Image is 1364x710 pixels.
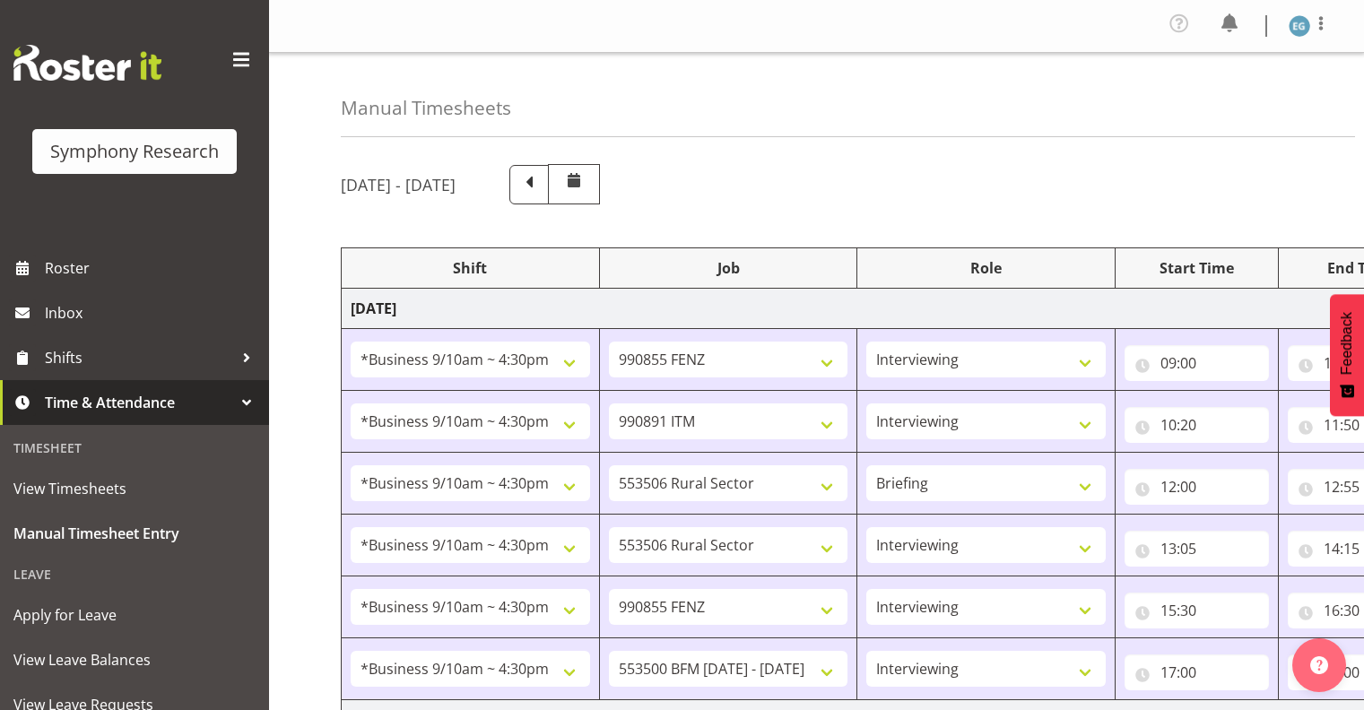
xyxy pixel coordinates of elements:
[4,637,265,682] a: View Leave Balances
[1125,593,1269,628] input: Click to select...
[1125,257,1269,279] div: Start Time
[45,389,233,416] span: Time & Attendance
[1125,654,1269,690] input: Click to select...
[4,429,265,466] div: Timesheet
[45,255,260,281] span: Roster
[13,602,256,628] span: Apply for Leave
[1310,656,1328,674] img: help-xxl-2.png
[13,475,256,502] span: View Timesheets
[609,257,848,279] div: Job
[4,593,265,637] a: Apply for Leave
[1125,345,1269,381] input: Click to select...
[866,257,1106,279] div: Role
[1125,469,1269,505] input: Click to select...
[341,175,456,195] h5: [DATE] - [DATE]
[1330,294,1364,416] button: Feedback - Show survey
[1339,312,1355,375] span: Feedback
[45,344,233,371] span: Shifts
[1289,15,1310,37] img: evelyn-gray1866.jpg
[1125,531,1269,567] input: Click to select...
[13,646,256,673] span: View Leave Balances
[351,257,590,279] div: Shift
[4,466,265,511] a: View Timesheets
[45,299,260,326] span: Inbox
[1125,407,1269,443] input: Click to select...
[341,98,511,118] h4: Manual Timesheets
[4,511,265,556] a: Manual Timesheet Entry
[50,138,219,165] div: Symphony Research
[13,520,256,547] span: Manual Timesheet Entry
[4,556,265,593] div: Leave
[13,45,161,81] img: Rosterit website logo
